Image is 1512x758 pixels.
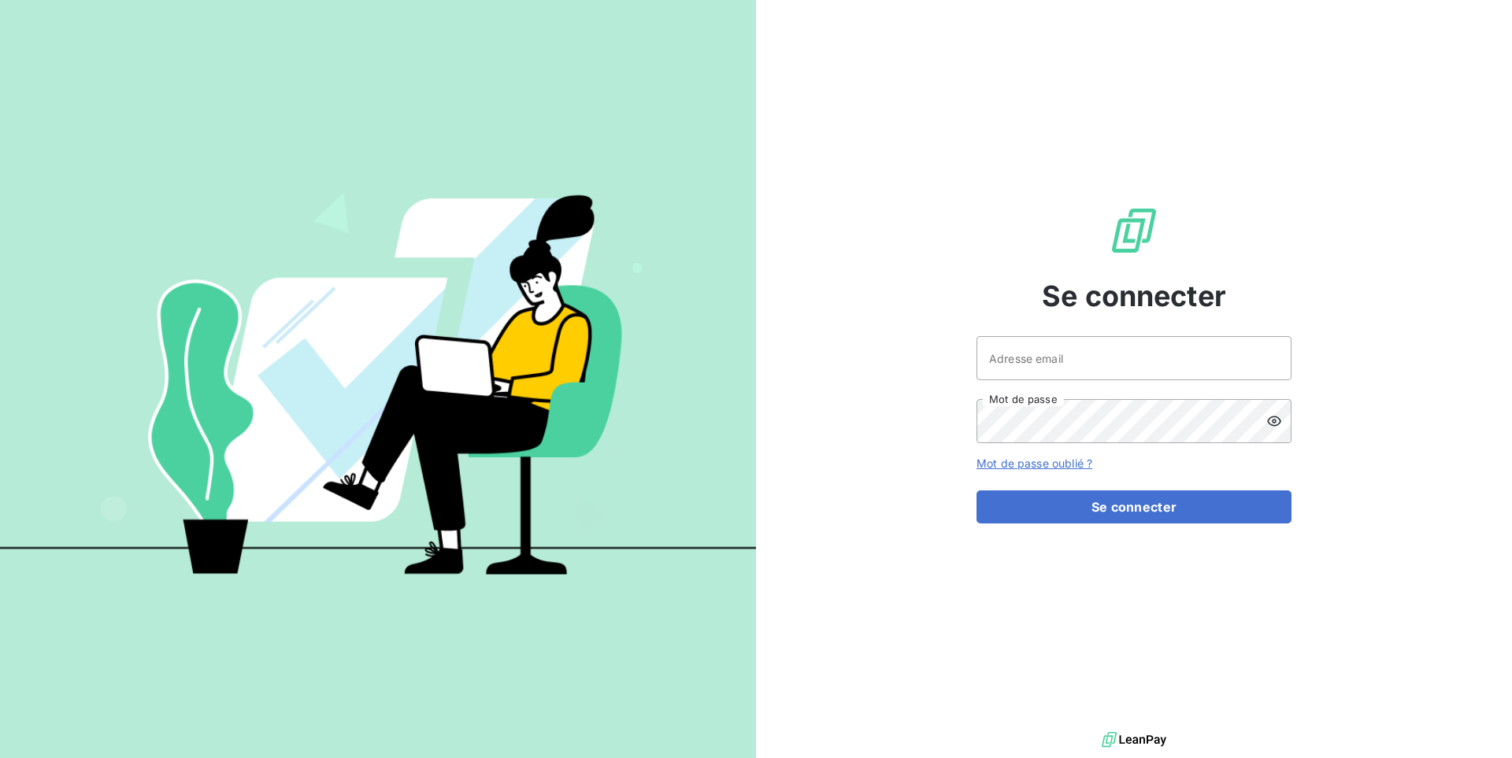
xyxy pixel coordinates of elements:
[1109,205,1159,256] img: Logo LeanPay
[976,490,1291,523] button: Se connecter
[1102,728,1166,752] img: logo
[976,336,1291,380] input: placeholder
[976,457,1092,470] a: Mot de passe oublié ?
[1042,275,1226,317] span: Se connecter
